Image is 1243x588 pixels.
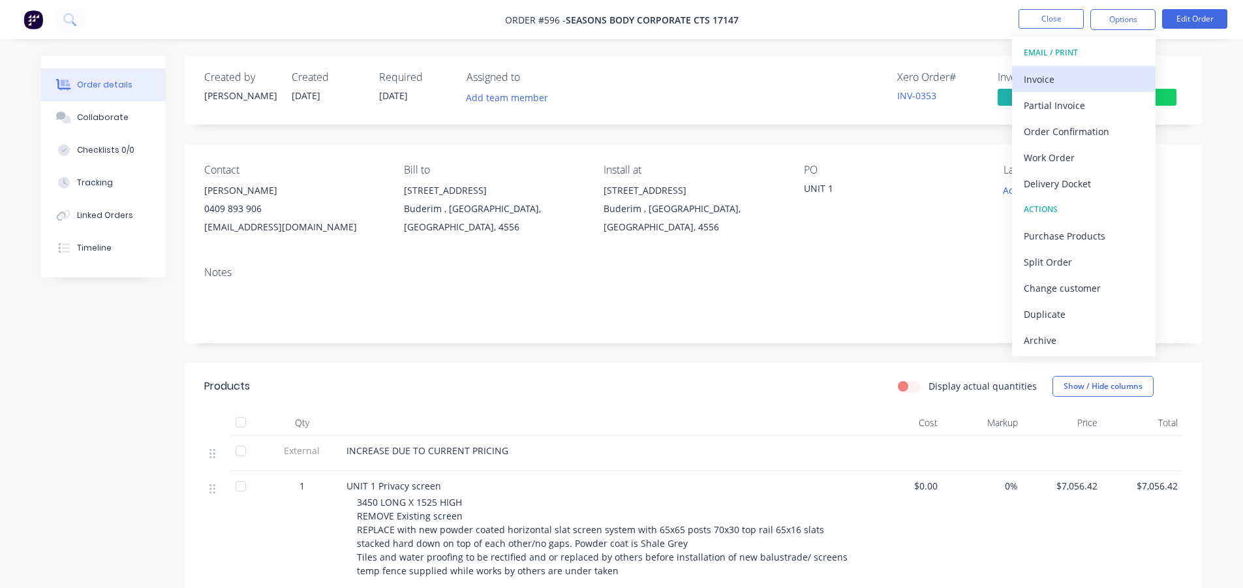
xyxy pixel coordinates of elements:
button: ACTIONS [1012,196,1156,223]
button: Duplicate [1012,301,1156,327]
div: [STREET_ADDRESS] [404,181,583,200]
div: Required [379,71,451,84]
div: Purchase Products [1024,226,1144,245]
button: Edit Order [1162,9,1227,29]
div: 0409 893 906 [204,200,383,218]
button: Change customer [1012,275,1156,301]
label: Display actual quantities [928,379,1037,393]
div: PO [804,164,983,176]
span: INCREASE DUE TO CURRENT PRICING [346,444,508,457]
div: Created [292,71,363,84]
button: Partial Invoice [1012,92,1156,118]
div: Archive [1024,331,1144,350]
div: Buderim , [GEOGRAPHIC_DATA], [GEOGRAPHIC_DATA], 4556 [604,200,782,236]
div: Contact [204,164,383,176]
div: Install at [604,164,782,176]
div: Xero Order # [897,71,982,84]
button: Options [1090,9,1156,30]
div: [STREET_ADDRESS]Buderim , [GEOGRAPHIC_DATA], [GEOGRAPHIC_DATA], 4556 [604,181,782,236]
button: Split Order [1012,249,1156,275]
button: Add team member [459,89,555,106]
span: 1 [299,479,305,493]
div: Invoice [1024,70,1144,89]
div: EMAIL / PRINT [1024,44,1144,61]
div: Labels [1004,164,1182,176]
div: Created by [204,71,276,84]
div: Timeline [77,242,112,254]
div: [EMAIL_ADDRESS][DOMAIN_NAME] [204,218,383,236]
div: [STREET_ADDRESS]Buderim , [GEOGRAPHIC_DATA], [GEOGRAPHIC_DATA], 4556 [404,181,583,236]
button: Order Confirmation [1012,118,1156,144]
div: Duplicate [1024,305,1144,324]
div: [STREET_ADDRESS] [604,181,782,200]
div: [PERSON_NAME] [204,89,276,102]
div: ACTIONS [1024,201,1144,218]
span: $7,056.42 [1108,479,1178,493]
button: Show / Hide columns [1052,376,1154,397]
span: Yes [998,89,1076,105]
button: EMAIL / PRINT [1012,40,1156,66]
button: Timeline [41,232,165,264]
div: [PERSON_NAME]0409 893 906[EMAIL_ADDRESS][DOMAIN_NAME] [204,181,383,236]
div: Work Order [1024,148,1144,167]
button: Add labels [996,181,1056,199]
span: External [268,444,336,457]
a: INV-0353 [897,89,936,102]
div: Collaborate [77,112,129,123]
div: Assigned to [467,71,597,84]
span: [DATE] [292,89,320,102]
div: Qty [263,410,341,436]
button: Tracking [41,166,165,199]
span: [DATE] [379,89,408,102]
button: Close [1019,9,1084,29]
div: Linked Orders [77,209,133,221]
div: [PERSON_NAME] [204,181,383,200]
div: Checklists 0/0 [77,144,134,156]
div: Total [1103,410,1183,436]
img: Factory [23,10,43,29]
div: Cost [863,410,944,436]
div: Change customer [1024,279,1144,298]
span: Order #596 - [505,14,566,26]
span: $7,056.42 [1028,479,1098,493]
button: Add team member [467,89,555,106]
div: Invoiced [998,71,1082,84]
div: Notes [204,266,1183,279]
div: UNIT 1 [804,181,967,200]
button: Purchase Products [1012,223,1156,249]
span: $0.00 [868,479,938,493]
div: Bill to [404,164,583,176]
div: Buderim , [GEOGRAPHIC_DATA], [GEOGRAPHIC_DATA], 4556 [404,200,583,236]
div: Order Confirmation [1024,122,1144,141]
button: Archive [1012,327,1156,353]
div: Order details [77,79,132,91]
button: Delivery Docket [1012,170,1156,196]
button: Collaborate [41,101,165,134]
div: Products [204,379,250,394]
span: 0% [948,479,1018,493]
span: Seasons Body corporate CTS 17147 [566,14,739,26]
button: Invoice [1012,66,1156,92]
div: Partial Invoice [1024,96,1144,115]
div: Price [1023,410,1103,436]
button: Work Order [1012,144,1156,170]
span: UNIT 1 Privacy screen [346,480,441,492]
button: Linked Orders [41,199,165,232]
div: Tracking [77,177,113,189]
button: Checklists 0/0 [41,134,165,166]
div: Delivery Docket [1024,174,1144,193]
div: Markup [943,410,1023,436]
span: 3450 LONG X 1525 HIGH REMOVE Existing screen REPLACE with new powder coated horizontal slat scree... [357,496,850,577]
div: Split Order [1024,253,1144,271]
button: Order details [41,69,165,101]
